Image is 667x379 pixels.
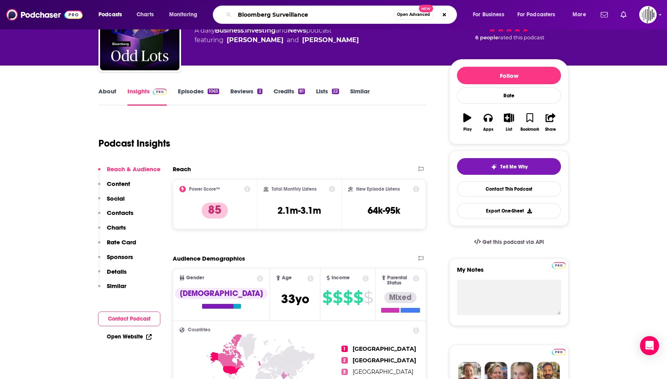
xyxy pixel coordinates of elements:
p: Details [107,268,127,275]
button: Charts [98,224,126,238]
a: Credits81 [274,87,305,106]
span: Parental Status [387,275,411,286]
span: $ [343,291,353,304]
a: Pro website [552,348,566,355]
a: Similar [350,87,370,106]
a: Investing [245,27,276,34]
button: Play [457,108,478,137]
div: A daily podcast [195,26,359,45]
button: Follow [457,67,561,84]
button: open menu [512,8,567,21]
a: About [98,87,116,106]
span: Monitoring [169,9,197,20]
span: 3 [341,369,348,375]
button: Content [98,180,130,195]
div: [PERSON_NAME] [302,35,359,45]
div: Bookmark [520,127,539,132]
div: 22 [332,89,339,94]
h2: Reach [173,165,191,173]
a: Get this podcast via API [468,232,550,252]
span: [GEOGRAPHIC_DATA] [353,357,416,364]
div: 1063 [208,89,219,94]
a: Show notifications dropdown [617,8,630,21]
button: Similar [98,282,126,297]
p: 85 [202,203,228,219]
img: Podchaser Pro [552,349,566,355]
span: and [287,35,299,45]
img: Podchaser - Follow, Share and Rate Podcasts [6,7,83,22]
div: 81 [298,89,305,94]
label: My Notes [457,266,561,280]
button: Contacts [98,209,133,224]
span: 33 yo [281,291,309,307]
p: Rate Card [107,238,136,246]
span: $ [364,291,373,304]
span: $ [353,291,363,304]
button: Social [98,195,125,209]
img: tell me why sparkle [491,164,497,170]
span: Gender [186,275,204,280]
span: and [276,27,288,34]
input: Search podcasts, credits, & more... [235,8,393,21]
p: Charts [107,224,126,231]
p: Content [107,180,130,188]
a: Show notifications dropdown [598,8,611,21]
button: tell me why sparkleTell Me Why [457,158,561,175]
span: Open Advanced [397,13,430,17]
p: Social [107,195,125,202]
button: Bookmark [519,108,540,137]
button: List [499,108,519,137]
p: Reach & Audience [107,165,160,173]
a: Open Website [107,333,152,340]
h3: 2.1m-3.1m [278,205,321,217]
p: Similar [107,282,126,290]
span: $ [322,291,332,304]
div: Open Intercom Messenger [640,336,659,355]
div: Rate [457,87,561,104]
h2: New Episode Listens [356,186,400,192]
p: Sponsors [107,253,133,261]
a: Episodes1063 [178,87,219,106]
span: featuring [195,35,359,45]
div: Mixed [384,292,416,303]
a: InsightsPodchaser Pro [127,87,167,106]
span: Countries [188,327,210,333]
h2: Total Monthly Listens [272,186,316,192]
span: Tell Me Why [500,164,528,170]
span: rated this podcast [498,35,544,41]
span: , [244,27,245,34]
button: Export One-Sheet [457,203,561,219]
span: Podcasts [98,9,122,20]
a: Tracy Alloway [227,35,283,45]
button: Reach & Audience [98,165,160,180]
button: Share [540,108,561,137]
img: Podchaser Pro [552,262,566,269]
button: Open AdvancedNew [393,10,434,19]
span: [GEOGRAPHIC_DATA] [353,368,413,375]
span: Age [282,275,292,280]
h2: Power Score™ [189,186,220,192]
a: Reviews2 [230,87,262,106]
h3: 64k-95k [368,205,400,217]
span: New [419,5,433,12]
span: For Podcasters [517,9,555,20]
button: Apps [478,108,498,137]
span: 6 people [475,35,498,41]
span: 1 [341,346,348,352]
h2: Audience Demographics [173,255,245,262]
button: open menu [567,8,596,21]
button: open menu [467,8,514,21]
a: Lists22 [316,87,339,106]
span: For Business [473,9,504,20]
span: $ [333,291,342,304]
a: Contact This Podcast [457,181,561,197]
span: Charts [137,9,154,20]
button: Rate Card [98,238,136,253]
span: More [573,9,586,20]
a: Charts [131,8,158,21]
img: Podchaser Pro [153,89,167,95]
span: [GEOGRAPHIC_DATA] [353,345,416,352]
p: Contacts [107,209,133,217]
div: Play [463,127,472,132]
